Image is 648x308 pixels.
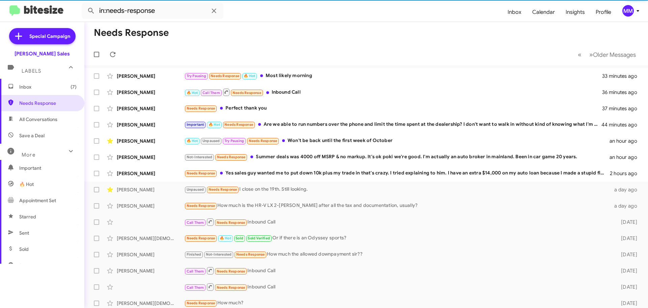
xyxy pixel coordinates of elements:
span: Needs Response [211,74,239,78]
span: Unpaused [202,139,220,143]
span: Needs Response [187,106,215,111]
button: Next [585,48,640,62]
div: [PERSON_NAME] [117,170,184,177]
div: How much the allowed downpayment sir?? [184,251,610,258]
span: Call Them [187,285,204,290]
span: « [578,50,582,59]
div: [PERSON_NAME] [117,267,184,274]
div: 2 hours ago [610,170,643,177]
div: Inbound Call [184,88,602,96]
span: Needs Response [217,269,245,274]
div: [PERSON_NAME] [117,203,184,209]
a: Inbox [502,2,527,22]
div: [DATE] [610,219,643,226]
div: [PERSON_NAME] [117,251,184,258]
span: 🔥 Hot [187,91,198,95]
span: Sold Verified [248,236,270,240]
span: Sold [19,246,29,253]
span: (7) [71,84,77,90]
div: Summer deals was 4000 off MSRP & no markup. It's ok poki we're good. I'm actually an auto broker ... [184,153,610,161]
span: Needs Response [249,139,277,143]
div: Most likely morning [184,72,602,80]
div: [PERSON_NAME] [117,121,184,128]
div: 44 minutes ago [602,121,643,128]
div: [PERSON_NAME] [117,154,184,161]
div: MM [622,5,634,17]
span: Needs Response [217,220,245,225]
span: » [589,50,593,59]
span: Call Them [202,91,220,95]
div: I close on the 19th. Still looking. [184,186,610,193]
div: [PERSON_NAME] Sales [15,50,70,57]
span: Try Pausing [187,74,206,78]
span: 🔥 Hot [244,74,255,78]
span: Finished [187,252,201,257]
span: Inbox [19,84,77,90]
a: Special Campaign [9,28,76,44]
div: 37 minutes ago [602,105,643,112]
button: Previous [574,48,586,62]
span: Older Messages [593,51,636,58]
a: Calendar [527,2,560,22]
span: Needs Response [217,285,245,290]
span: Call Them [187,220,204,225]
div: Inbound Call [184,266,610,275]
span: Try Pausing [224,139,244,143]
div: [PERSON_NAME][DEMOGRAPHIC_DATA] [117,235,184,242]
div: [PERSON_NAME][DEMOGRAPHIC_DATA] [117,300,184,307]
span: Needs Response [187,236,215,240]
div: [DATE] [610,284,643,290]
span: Needs Response [187,204,215,208]
div: [PERSON_NAME] [117,73,184,79]
span: Needs Response [19,100,77,106]
span: Needs Response [224,122,253,127]
span: Not-Interested [206,252,232,257]
div: Yes sales guy wanted me to put down 10k plus my trade in that's crazy. I tried explaining to him.... [184,169,610,177]
div: [DATE] [610,251,643,258]
div: a day ago [610,203,643,209]
span: Needs Response [233,91,261,95]
div: How much? [184,299,610,307]
span: Needs Response [236,252,265,257]
h1: Needs Response [94,27,169,38]
div: Inbound Call [184,218,610,226]
span: Labels [22,68,41,74]
div: [PERSON_NAME] [117,89,184,96]
div: How much is the HR-V LX 2-[PERSON_NAME] after all the tax and documentation, usually? [184,202,610,210]
span: Important [19,165,77,171]
span: Sold Responded [19,262,55,269]
div: Or if there is an Odyssey sports? [184,234,610,242]
a: Profile [590,2,617,22]
div: Perfect thank you [184,104,602,112]
span: Save a Deal [19,132,45,139]
span: Important [187,122,204,127]
div: [PERSON_NAME] [117,186,184,193]
div: [DATE] [610,235,643,242]
a: Insights [560,2,590,22]
span: 🔥 Hot [187,139,198,143]
span: Unpaused [187,187,204,192]
span: Starred [19,213,36,220]
span: More [22,152,35,158]
span: All Conversations [19,116,57,123]
span: Needs Response [187,171,215,175]
span: 🔥 Hot [19,181,34,188]
div: 36 minutes ago [602,89,643,96]
div: Are we able to run numbers over the phone and limit the time spent at the dealership? I don't wan... [184,121,602,128]
div: [DATE] [610,267,643,274]
span: Sent [19,230,29,236]
div: [PERSON_NAME] [117,105,184,112]
input: Search [82,3,223,19]
div: an hour ago [610,138,643,144]
div: a day ago [610,186,643,193]
span: Not-Interested [187,155,213,159]
span: Appointment Set [19,197,56,204]
div: [PERSON_NAME] [117,138,184,144]
div: an hour ago [610,154,643,161]
span: 🔥 Hot [209,122,220,127]
span: Sold [236,236,243,240]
